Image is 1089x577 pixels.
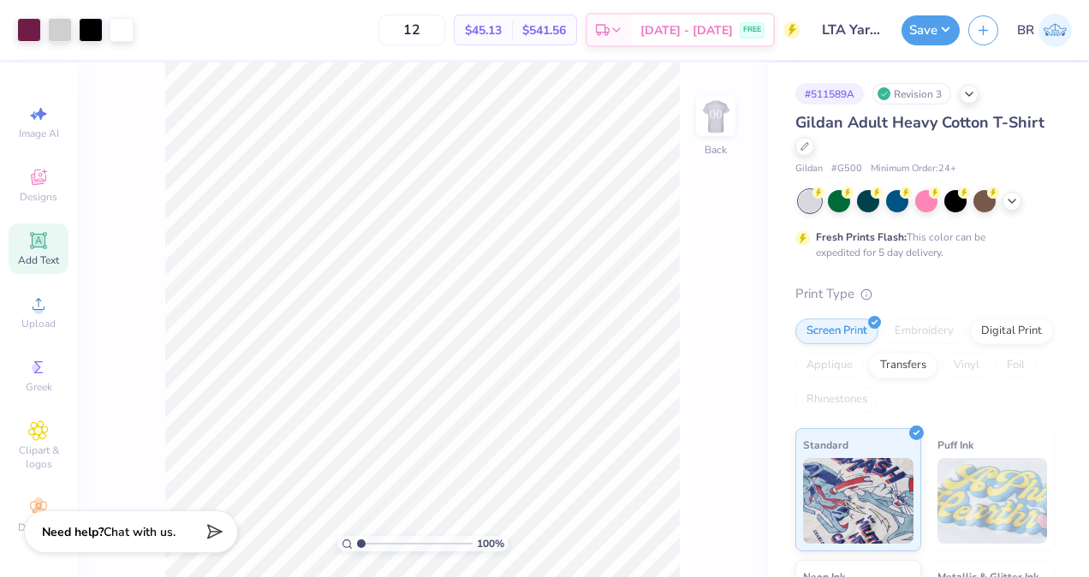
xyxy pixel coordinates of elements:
[465,21,502,39] span: $45.13
[795,112,1044,133] span: Gildan Adult Heavy Cotton T-Shirt
[1017,14,1072,47] a: BR
[699,99,733,134] img: Back
[803,458,913,544] img: Standard
[1038,14,1072,47] img: Brianna Ruscoe
[795,318,878,344] div: Screen Print
[1017,21,1034,40] span: BR
[743,24,761,36] span: FREE
[943,353,991,378] div: Vinyl
[816,230,907,244] strong: Fresh Prints Flash:
[902,15,960,45] button: Save
[104,524,176,540] span: Chat with us.
[795,83,864,104] div: # 511589A
[937,458,1048,544] img: Puff Ink
[970,318,1053,344] div: Digital Print
[795,162,823,176] span: Gildan
[18,520,59,534] span: Decorate
[705,142,727,158] div: Back
[872,83,951,104] div: Revision 3
[884,318,965,344] div: Embroidery
[937,436,973,454] span: Puff Ink
[20,190,57,204] span: Designs
[795,387,878,413] div: Rhinestones
[26,380,52,394] span: Greek
[816,229,1027,260] div: This color can be expedited for 5 day delivery.
[21,317,56,330] span: Upload
[9,443,68,471] span: Clipart & logos
[640,21,733,39] span: [DATE] - [DATE]
[477,536,504,551] span: 100 %
[831,162,862,176] span: # G500
[871,162,956,176] span: Minimum Order: 24 +
[803,436,848,454] span: Standard
[18,253,59,267] span: Add Text
[809,13,893,47] input: Untitled Design
[19,127,59,140] span: Image AI
[378,15,445,45] input: – –
[869,353,937,378] div: Transfers
[795,284,1055,304] div: Print Type
[522,21,566,39] span: $541.56
[996,353,1036,378] div: Foil
[795,353,864,378] div: Applique
[42,524,104,540] strong: Need help?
